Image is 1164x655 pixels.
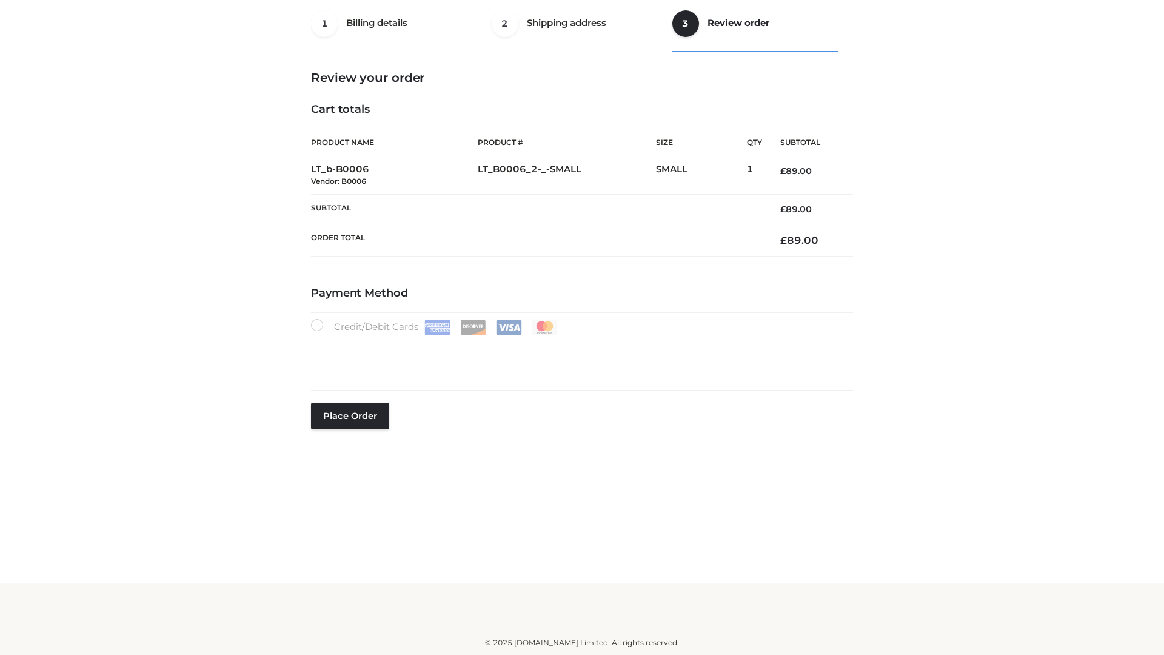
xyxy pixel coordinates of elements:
th: Product # [478,129,656,156]
td: LT_b-B0006 [311,156,478,195]
h3: Review your order [311,70,853,85]
div: © 2025 [DOMAIN_NAME] Limited. All rights reserved. [180,637,984,649]
td: 1 [747,156,762,195]
th: Subtotal [762,129,853,156]
label: Credit/Debit Cards [311,319,559,335]
img: Amex [424,320,450,335]
bdi: 89.00 [780,166,812,176]
bdi: 89.00 [780,234,818,246]
bdi: 89.00 [780,204,812,215]
td: LT_B0006_2-_-SMALL [478,156,656,195]
th: Subtotal [311,194,762,224]
img: Discover [460,320,486,335]
span: £ [780,166,786,176]
img: Mastercard [532,320,558,335]
h4: Payment Method [311,287,853,300]
th: Product Name [311,129,478,156]
td: SMALL [656,156,747,195]
h4: Cart totals [311,103,853,116]
th: Qty [747,129,762,156]
th: Size [656,129,741,156]
iframe: Secure payment input frame [309,333,851,377]
small: Vendor: B0006 [311,176,366,186]
span: £ [780,234,787,246]
img: Visa [496,320,522,335]
th: Order Total [311,224,762,257]
button: Place order [311,403,389,429]
span: £ [780,204,786,215]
